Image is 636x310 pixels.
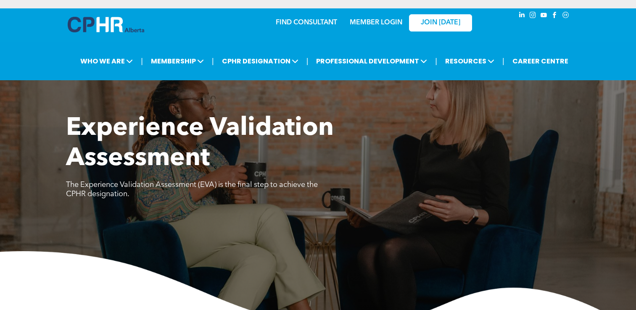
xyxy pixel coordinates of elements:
li: | [502,53,504,70]
span: PROFESSIONAL DEVELOPMENT [314,53,430,69]
span: JOIN [DATE] [421,19,460,27]
a: Social network [561,11,570,22]
span: The Experience Validation Assessment (EVA) is the final step to achieve the CPHR designation. [66,181,318,198]
a: CAREER CENTRE [510,53,571,69]
a: JOIN [DATE] [409,14,472,32]
span: MEMBERSHIP [148,53,206,69]
a: MEMBER LOGIN [350,19,402,26]
span: WHO WE ARE [78,53,135,69]
span: CPHR DESIGNATION [219,53,301,69]
li: | [141,53,143,70]
li: | [306,53,309,70]
span: RESOURCES [443,53,497,69]
a: instagram [528,11,538,22]
li: | [435,53,437,70]
li: | [212,53,214,70]
a: youtube [539,11,549,22]
span: Experience Validation Assessment [66,116,334,171]
a: linkedin [517,11,527,22]
img: A blue and white logo for cp alberta [68,17,144,32]
a: facebook [550,11,559,22]
a: FIND CONSULTANT [276,19,337,26]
